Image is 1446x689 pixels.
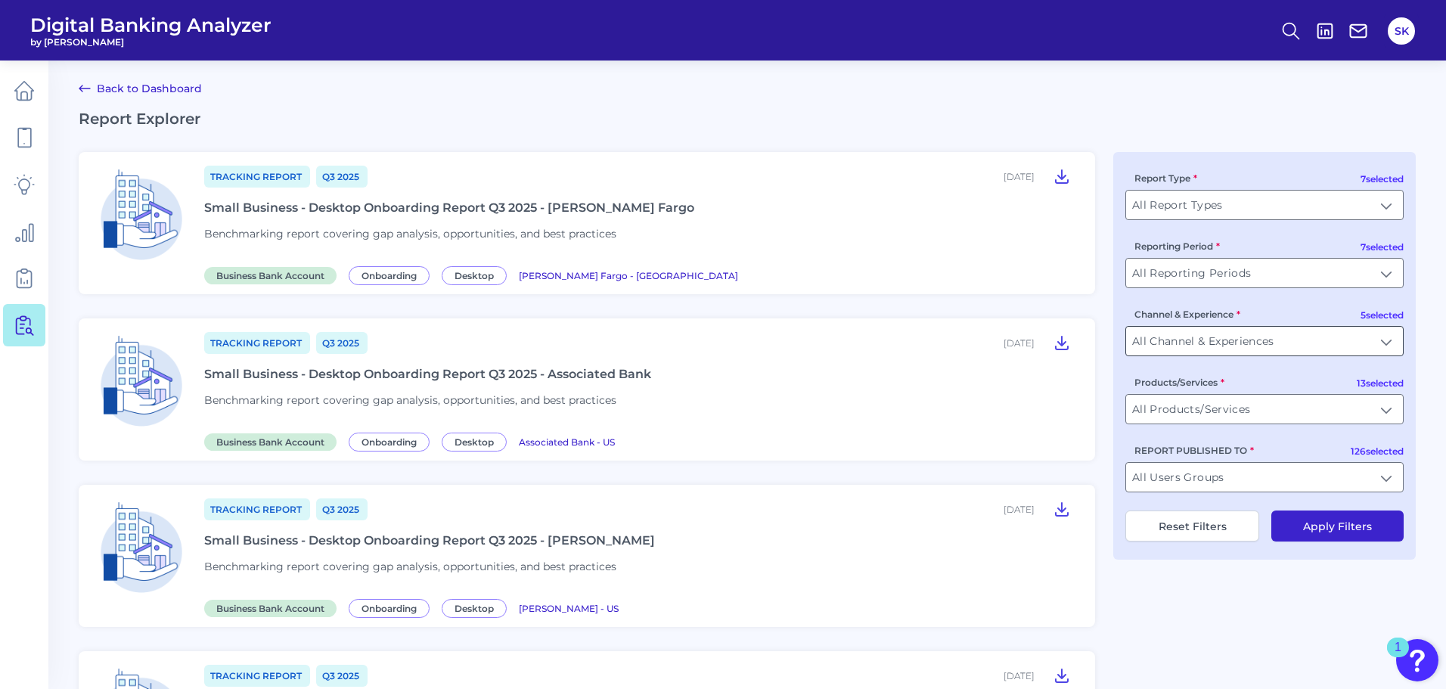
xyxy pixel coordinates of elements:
[1047,497,1077,521] button: Small Business - Desktop Onboarding Report Q3 2025 - Hancock Whitney
[204,560,616,573] span: Benchmarking report covering gap analysis, opportunities, and best practices
[204,200,694,215] div: Small Business - Desktop Onboarding Report Q3 2025 - [PERSON_NAME] Fargo
[316,166,368,188] a: Q3 2025
[204,433,337,451] span: Business Bank Account
[442,601,513,615] a: Desktop
[204,434,343,448] a: Business Bank Account
[1004,504,1035,515] div: [DATE]
[1134,172,1197,184] label: Report Type
[1134,309,1240,320] label: Channel & Experience
[1396,639,1438,681] button: Open Resource Center, 1 new notification
[519,601,619,615] a: [PERSON_NAME] - US
[316,498,368,520] a: Q3 2025
[519,436,615,448] span: Associated Bank - US
[204,498,310,520] a: Tracking Report
[204,533,655,548] div: Small Business - Desktop Onboarding Report Q3 2025 - [PERSON_NAME]
[30,36,272,48] span: by [PERSON_NAME]
[519,270,738,281] span: [PERSON_NAME] Fargo - [GEOGRAPHIC_DATA]
[204,227,616,241] span: Benchmarking report covering gap analysis, opportunities, and best practices
[91,164,192,265] img: Business Bank Account
[1134,445,1254,456] label: REPORT PUBLISHED TO
[1134,377,1224,388] label: Products/Services
[204,601,343,615] a: Business Bank Account
[1047,331,1077,355] button: Small Business - Desktop Onboarding Report Q3 2025 - Associated Bank
[1004,171,1035,182] div: [DATE]
[316,332,368,354] a: Q3 2025
[442,433,507,452] span: Desktop
[1125,511,1259,542] button: Reset Filters
[349,268,436,282] a: Onboarding
[519,434,615,448] a: Associated Bank - US
[1004,337,1035,349] div: [DATE]
[91,331,192,432] img: Business Bank Account
[349,601,436,615] a: Onboarding
[442,434,513,448] a: Desktop
[204,267,337,284] span: Business Bank Account
[1271,511,1404,542] button: Apply Filters
[1134,241,1220,252] label: Reporting Period
[1047,164,1077,188] button: Small Business - Desktop Onboarding Report Q3 2025 - Wells Fargo
[349,266,430,285] span: Onboarding
[204,665,310,687] a: Tracking Report
[91,497,192,598] img: Business Bank Account
[442,268,513,282] a: Desktop
[204,367,651,381] div: Small Business - Desktop Onboarding Report Q3 2025 - Associated Bank
[1388,17,1415,45] button: SK
[316,665,368,687] a: Q3 2025
[519,268,738,282] a: [PERSON_NAME] Fargo - [GEOGRAPHIC_DATA]
[204,393,616,407] span: Benchmarking report covering gap analysis, opportunities, and best practices
[204,166,310,188] a: Tracking Report
[1004,670,1035,681] div: [DATE]
[79,110,1416,128] h2: Report Explorer
[349,433,430,452] span: Onboarding
[349,434,436,448] a: Onboarding
[1047,663,1077,687] button: Small Business - Desktop Onboarding Report Q3 2025 - PNC
[79,79,202,98] a: Back to Dashboard
[30,14,272,36] span: Digital Banking Analyzer
[204,268,343,282] a: Business Bank Account
[1395,647,1401,667] div: 1
[442,599,507,618] span: Desktop
[519,603,619,614] span: [PERSON_NAME] - US
[204,600,337,617] span: Business Bank Account
[349,599,430,618] span: Onboarding
[204,332,310,354] a: Tracking Report
[442,266,507,285] span: Desktop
